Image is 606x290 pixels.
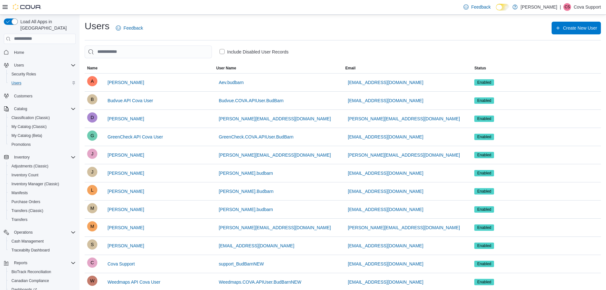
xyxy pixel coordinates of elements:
span: Enabled [477,134,491,140]
span: Enabled [477,188,491,194]
a: Inventory Count [9,171,41,179]
span: Traceabilty Dashboard [11,248,50,253]
button: [EMAIL_ADDRESS][DOMAIN_NAME] [345,258,426,270]
button: BioTrack Reconciliation [6,267,78,276]
div: Dan [87,112,97,123]
div: Justin [87,167,97,177]
button: [PERSON_NAME] [105,149,147,161]
span: [PERSON_NAME][EMAIL_ADDRESS][DOMAIN_NAME] [348,152,460,158]
button: Manifests [6,188,78,197]
button: Catalog [11,105,30,113]
button: Inventory Count [6,171,78,180]
p: [PERSON_NAME] [521,3,557,11]
span: [EMAIL_ADDRESS][DOMAIN_NAME] [348,279,423,285]
button: Weedmaps API Cova User [105,276,163,288]
span: [PERSON_NAME][EMAIL_ADDRESS][DOMAIN_NAME] [219,152,331,158]
span: [PERSON_NAME] [108,243,144,249]
span: Weedmaps API Cova User [108,279,160,285]
button: Classification (Classic) [6,113,78,122]
a: Inventory Manager (Classic) [9,180,62,188]
p: | [560,3,561,11]
span: Aev.budbarn [219,79,244,86]
span: Classification (Classic) [11,115,50,120]
button: Adjustments (Classic) [6,162,78,171]
button: GreenCheck.COVA.APIUser.BudBarn [216,131,296,143]
button: [EMAIL_ADDRESS][DOMAIN_NAME] [345,239,426,252]
a: Traceabilty Dashboard [9,246,52,254]
span: Enabled [477,170,491,176]
span: Budvue API Cova User [108,97,153,104]
div: Liliana [87,185,97,195]
span: [EMAIL_ADDRESS][DOMAIN_NAME] [348,134,423,140]
span: Enabled [474,188,494,195]
span: [EMAIL_ADDRESS][DOMAIN_NAME] [348,188,423,195]
span: GreenCheck API Cova User [108,134,163,140]
button: [EMAIL_ADDRESS][DOMAIN_NAME] [345,203,426,216]
span: Adjustments (Classic) [11,164,48,169]
span: Email [345,66,356,71]
button: GreenCheck API Cova User [105,131,165,143]
span: Transfers [9,216,76,223]
span: [PERSON_NAME][EMAIL_ADDRESS][DOMAIN_NAME] [219,224,331,231]
button: [PERSON_NAME][EMAIL_ADDRESS][DOMAIN_NAME] [216,149,333,161]
button: Inventory [1,153,78,162]
div: Sidney [87,239,97,250]
button: Transfers (Classic) [6,206,78,215]
a: Adjustments (Classic) [9,162,51,170]
div: Jami [87,149,97,159]
button: Users [6,79,78,88]
span: S [91,239,94,250]
span: Cova Support [108,261,135,267]
span: Inventory Count [9,171,76,179]
span: [PERSON_NAME].Budbarn [219,188,274,195]
button: Inventory Manager (Classic) [6,180,78,188]
a: Purchase Orders [9,198,43,206]
span: Catalog [14,106,27,111]
span: [PERSON_NAME][EMAIL_ADDRESS][DOMAIN_NAME] [348,116,460,122]
button: Cova Support [105,258,137,270]
button: [EMAIL_ADDRESS][DOMAIN_NAME] [345,276,426,288]
button: [PERSON_NAME] [105,167,147,180]
span: J [91,167,93,177]
span: Feedback [471,4,491,10]
button: Security Roles [6,70,78,79]
span: Users [11,61,76,69]
span: Home [14,50,24,55]
span: [PERSON_NAME] [108,152,144,158]
span: Budvue.COVA.APIUser.BudBarn [219,97,284,104]
span: [PERSON_NAME] [108,206,144,213]
button: Create New User [552,22,601,34]
span: Adjustments (Classic) [9,162,76,170]
div: Aevalynne [87,76,97,86]
a: My Catalog (Classic) [9,123,49,131]
span: Purchase Orders [9,198,76,206]
span: Enabled [474,243,494,249]
span: Enabled [477,207,491,212]
p: Cova Support [574,3,601,11]
a: Transfers [9,216,30,223]
a: Home [11,49,27,56]
button: My Catalog (Beta) [6,131,78,140]
div: Melissa [87,221,97,231]
span: Canadian Compliance [11,278,49,283]
span: Users [11,81,21,86]
span: Feedback [123,25,143,31]
span: [EMAIL_ADDRESS][DOMAIN_NAME] [348,206,423,213]
a: Cash Management [9,237,46,245]
span: Enabled [474,79,494,86]
a: My Catalog (Beta) [9,132,45,139]
span: Promotions [9,141,76,148]
button: Reports [11,259,30,267]
button: [EMAIL_ADDRESS][DOMAIN_NAME] [345,131,426,143]
span: [EMAIL_ADDRESS][DOMAIN_NAME] [348,243,423,249]
span: Inventory Manager (Classic) [11,181,59,187]
span: Enabled [477,152,491,158]
span: My Catalog (Classic) [9,123,76,131]
span: C [91,258,94,268]
span: Customers [14,94,32,99]
span: [EMAIL_ADDRESS][DOMAIN_NAME] [348,79,423,86]
span: Catalog [11,105,76,113]
button: Budvue API Cova User [105,94,156,107]
span: Enabled [474,152,494,158]
a: Security Roles [9,70,38,78]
